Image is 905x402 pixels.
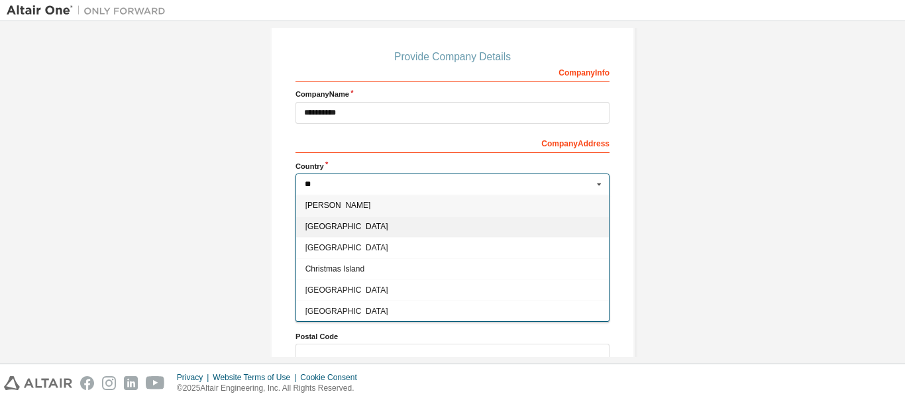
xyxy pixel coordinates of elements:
[177,372,213,383] div: Privacy
[305,265,600,273] span: Christmas Island
[80,376,94,390] img: facebook.svg
[102,376,116,390] img: instagram.svg
[305,201,600,209] span: [PERSON_NAME]
[295,331,610,342] label: Postal Code
[295,161,610,172] label: Country
[295,132,610,153] div: Company Address
[146,376,165,390] img: youtube.svg
[305,244,600,252] span: [GEOGRAPHIC_DATA]
[295,89,610,99] label: Company Name
[295,53,610,61] div: Provide Company Details
[305,286,600,294] span: [GEOGRAPHIC_DATA]
[295,61,610,82] div: Company Info
[305,223,600,230] span: [GEOGRAPHIC_DATA]
[213,372,300,383] div: Website Terms of Use
[7,4,172,17] img: Altair One
[4,376,72,390] img: altair_logo.svg
[177,383,365,394] p: © 2025 Altair Engineering, Inc. All Rights Reserved.
[300,372,364,383] div: Cookie Consent
[305,307,600,315] span: [GEOGRAPHIC_DATA]
[124,376,138,390] img: linkedin.svg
